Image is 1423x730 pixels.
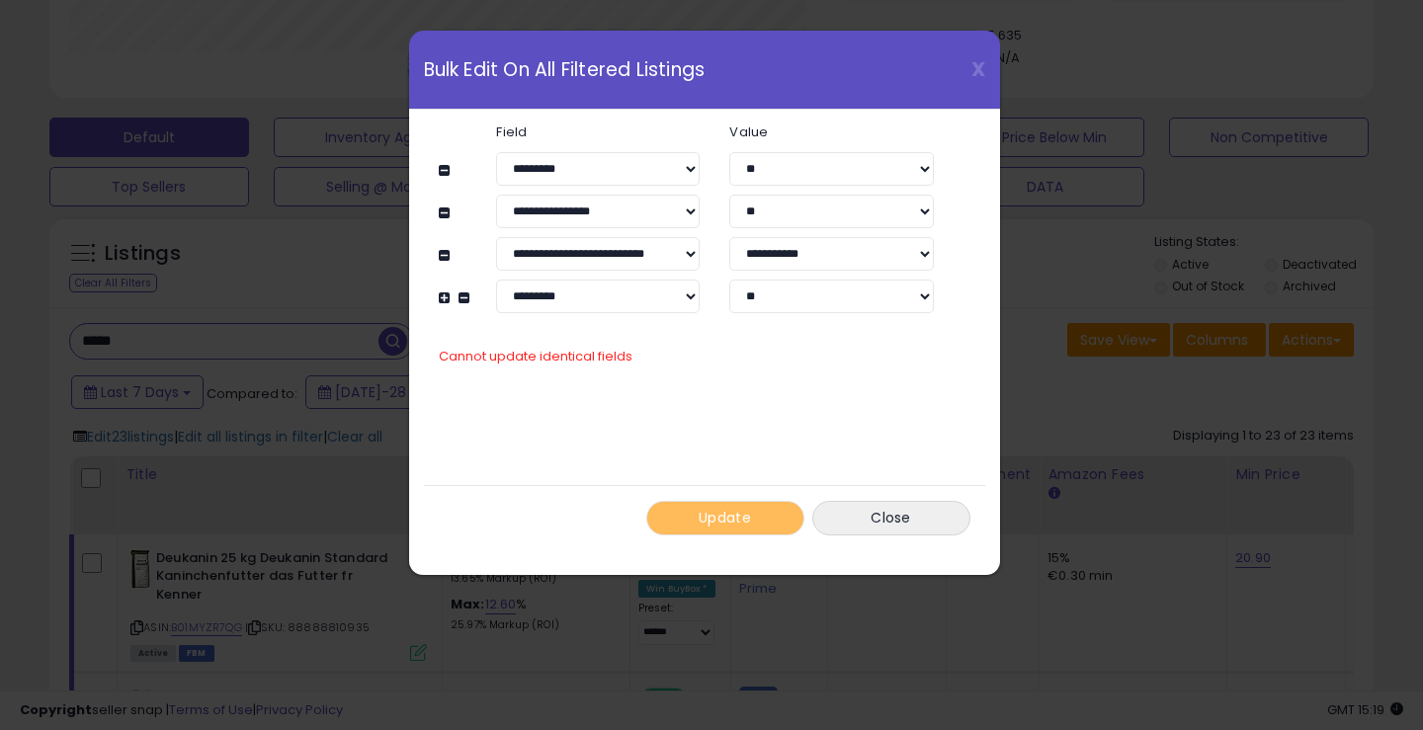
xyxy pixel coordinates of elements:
label: Field [481,125,714,138]
span: Cannot update identical fields [439,347,632,365]
span: X [971,55,985,83]
button: Close [812,501,970,535]
span: Update [699,508,751,527]
span: Bulk Edit On All Filtered Listings [424,60,706,79]
label: Value [714,125,948,138]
